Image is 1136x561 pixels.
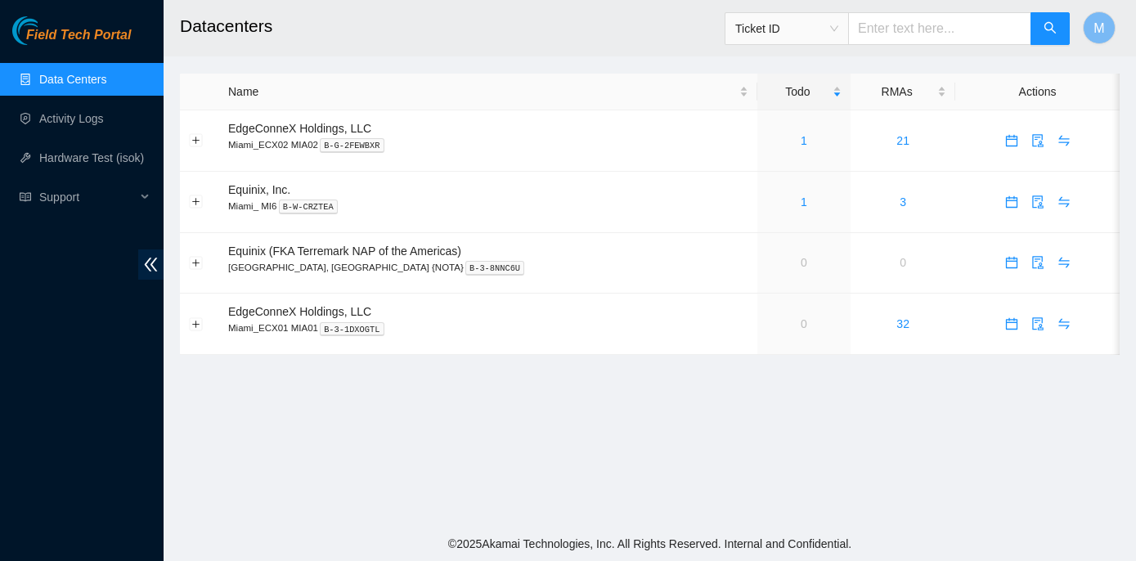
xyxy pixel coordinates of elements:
[999,195,1024,209] span: calendar
[1051,195,1077,209] a: swap
[1051,249,1077,276] button: swap
[896,134,909,147] a: 21
[228,183,290,196] span: Equinix, Inc.
[735,16,838,41] span: Ticket ID
[279,200,338,214] kbd: B-W-CRZTEA
[320,138,384,153] kbd: B-G-2FEWBXR
[1025,256,1051,269] a: audit
[12,16,83,45] img: Akamai Technologies
[999,189,1025,215] button: calendar
[1025,128,1051,154] button: audit
[39,73,106,86] a: Data Centers
[228,260,748,275] p: [GEOGRAPHIC_DATA], [GEOGRAPHIC_DATA] {NOTA}
[26,28,131,43] span: Field Tech Portal
[1026,195,1050,209] span: audit
[228,245,461,258] span: Equinix (FKA Terremark NAP of the Americas)
[1051,128,1077,154] button: swap
[848,12,1031,45] input: Enter text here...
[12,29,131,51] a: Akamai TechnologiesField Tech Portal
[1052,195,1076,209] span: swap
[801,134,807,147] a: 1
[190,195,203,209] button: Expand row
[999,256,1024,269] span: calendar
[1051,317,1077,330] a: swap
[190,256,203,269] button: Expand row
[228,199,748,213] p: Miami_ MI6
[955,74,1120,110] th: Actions
[1025,317,1051,330] a: audit
[999,311,1025,337] button: calendar
[228,122,371,135] span: EdgeConneX Holdings, LLC
[999,317,1025,330] a: calendar
[320,322,384,337] kbd: B-3-1DXOGTL
[1025,134,1051,147] a: audit
[39,112,104,125] a: Activity Logs
[999,195,1025,209] a: calendar
[999,134,1025,147] a: calendar
[999,134,1024,147] span: calendar
[1051,311,1077,337] button: swap
[999,317,1024,330] span: calendar
[1052,256,1076,269] span: swap
[1026,256,1050,269] span: audit
[190,317,203,330] button: Expand row
[900,256,906,269] a: 0
[39,151,144,164] a: Hardware Test (isok)
[1025,311,1051,337] button: audit
[164,527,1136,561] footer: © 2025 Akamai Technologies, Inc. All Rights Reserved. Internal and Confidential.
[1025,249,1051,276] button: audit
[1052,317,1076,330] span: swap
[1051,134,1077,147] a: swap
[801,256,807,269] a: 0
[228,321,748,335] p: Miami_ECX01 MIA01
[138,249,164,280] span: double-left
[801,317,807,330] a: 0
[999,249,1025,276] button: calendar
[20,191,31,203] span: read
[1025,189,1051,215] button: audit
[1083,11,1116,44] button: M
[1051,256,1077,269] a: swap
[1044,21,1057,37] span: search
[228,305,371,318] span: EdgeConneX Holdings, LLC
[39,181,136,213] span: Support
[999,128,1025,154] button: calendar
[900,195,906,209] a: 3
[1030,12,1070,45] button: search
[1093,18,1104,38] span: M
[190,134,203,147] button: Expand row
[228,137,748,152] p: Miami_ECX02 MIA02
[1025,195,1051,209] a: audit
[1026,134,1050,147] span: audit
[465,261,524,276] kbd: B-3-8NNC6U
[801,195,807,209] a: 1
[896,317,909,330] a: 32
[1052,134,1076,147] span: swap
[1026,317,1050,330] span: audit
[1051,189,1077,215] button: swap
[999,256,1025,269] a: calendar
